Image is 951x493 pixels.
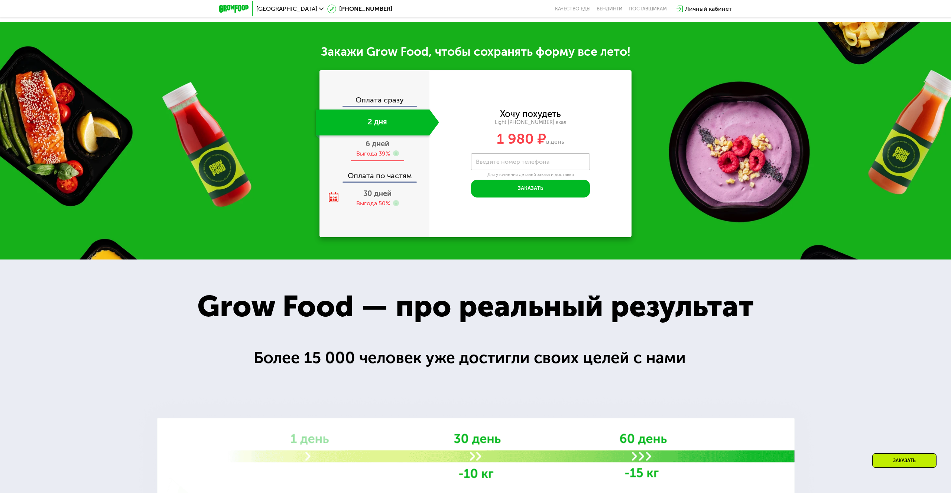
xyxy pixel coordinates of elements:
[500,110,561,118] div: Хочу похудеть
[476,160,549,164] label: Введите номер телефона
[555,6,591,12] a: Качество еды
[320,164,429,182] div: Оплата по частям
[356,150,390,158] div: Выгода 39%
[254,346,697,370] div: Более 15 000 человек уже достигли своих целей с нами
[872,453,937,468] div: Заказать
[546,138,564,145] span: в день
[429,119,632,126] div: Light [PHONE_NUMBER] ккал
[685,4,732,13] div: Личный кабинет
[366,139,389,148] span: 6 дней
[320,96,429,106] div: Оплата сразу
[356,199,390,208] div: Выгода 50%
[176,284,775,329] div: Grow Food — про реальный результат
[471,172,590,178] div: Для уточнения деталей заказа и доставки
[497,130,546,147] span: 1 980 ₽
[629,6,667,12] div: поставщикам
[256,6,317,12] span: [GEOGRAPHIC_DATA]
[327,4,392,13] a: [PHONE_NUMBER]
[363,189,392,198] span: 30 дней
[597,6,623,12] a: Вендинги
[471,180,590,197] button: Заказать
